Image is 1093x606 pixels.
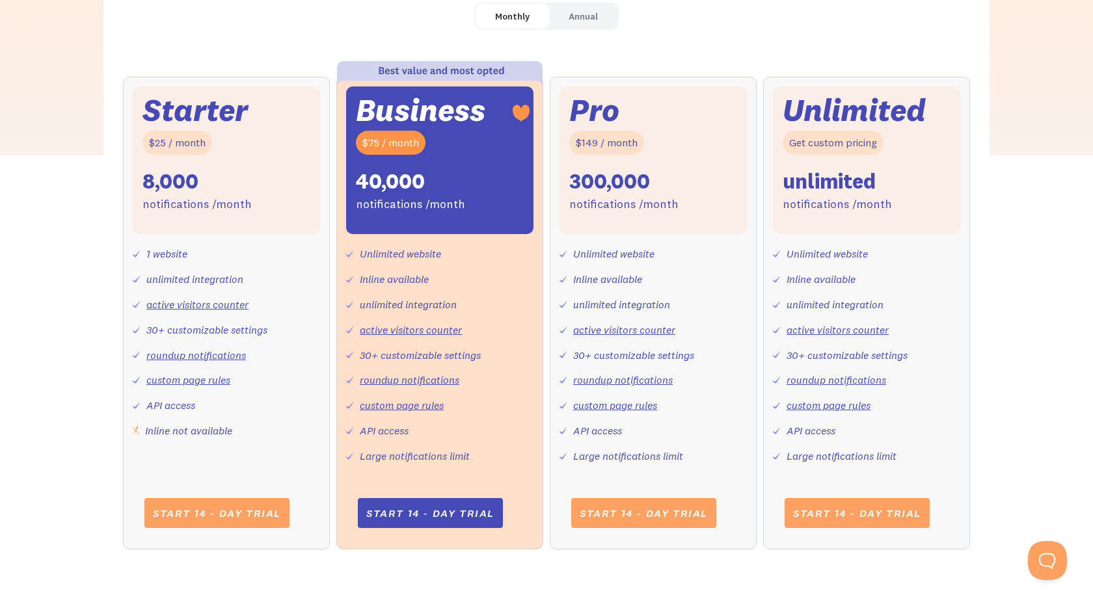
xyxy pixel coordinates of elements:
[571,498,716,528] a: Start 14 - day trial
[787,346,908,365] div: 30+ customizable settings
[573,447,683,466] div: Large notifications limit
[787,373,886,386] a: roundup notifications
[1028,541,1067,580] iframe: Toggle Customer Support
[358,498,503,528] a: Start 14 - day trial
[356,168,425,195] div: 40,000
[142,195,252,214] div: notifications /month
[360,295,457,314] div: unlimited integration
[787,270,856,289] div: Inline available
[573,421,622,440] div: API access
[146,349,246,362] a: roundup notifications
[360,421,409,440] div: API access
[360,270,429,289] div: Inline available
[573,270,642,289] div: Inline available
[787,323,889,336] a: active visitors counter
[360,346,481,365] div: 30+ customizable settings
[785,498,930,528] a: Start 14 - day trial
[787,421,835,440] div: API access
[787,295,884,314] div: unlimited integration
[142,168,198,195] div: 8,000
[360,399,444,412] a: custom page rules
[360,447,470,466] div: Large notifications limit
[569,168,650,195] div: 300,000
[360,244,441,263] div: Unlimited website
[144,498,290,528] a: Start 14 - day trial
[783,131,884,155] div: Get custom pricing
[146,244,187,263] div: 1 website
[787,244,868,263] div: Unlimited website
[569,131,644,155] div: $149 / month
[146,373,230,386] a: custom page rules
[569,7,598,26] div: Annual
[783,168,876,195] div: unlimited
[146,298,249,311] a: active visitors counter
[356,96,485,124] div: Business
[573,323,675,336] a: active visitors counter
[573,373,673,386] a: roundup notifications
[569,195,679,214] div: notifications /month
[145,421,232,440] div: Inline not available
[146,396,195,415] div: API access
[787,399,870,412] a: custom page rules
[360,323,462,336] a: active visitors counter
[356,131,425,155] div: $75 / month
[783,96,926,124] div: Unlimited
[573,399,657,412] a: custom page rules
[146,270,243,289] div: unlimited integration
[787,447,897,466] div: Large notifications limit
[142,96,248,124] div: Starter
[573,346,694,365] div: 30+ customizable settings
[495,7,530,26] div: Monthly
[142,131,212,155] div: $25 / month
[146,321,267,339] div: 30+ customizable settings
[569,96,619,124] div: Pro
[360,373,459,386] a: roundup notifications
[573,295,670,314] div: unlimited integration
[573,244,654,263] div: Unlimited website
[356,195,465,214] div: notifications /month
[783,195,892,214] div: notifications /month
